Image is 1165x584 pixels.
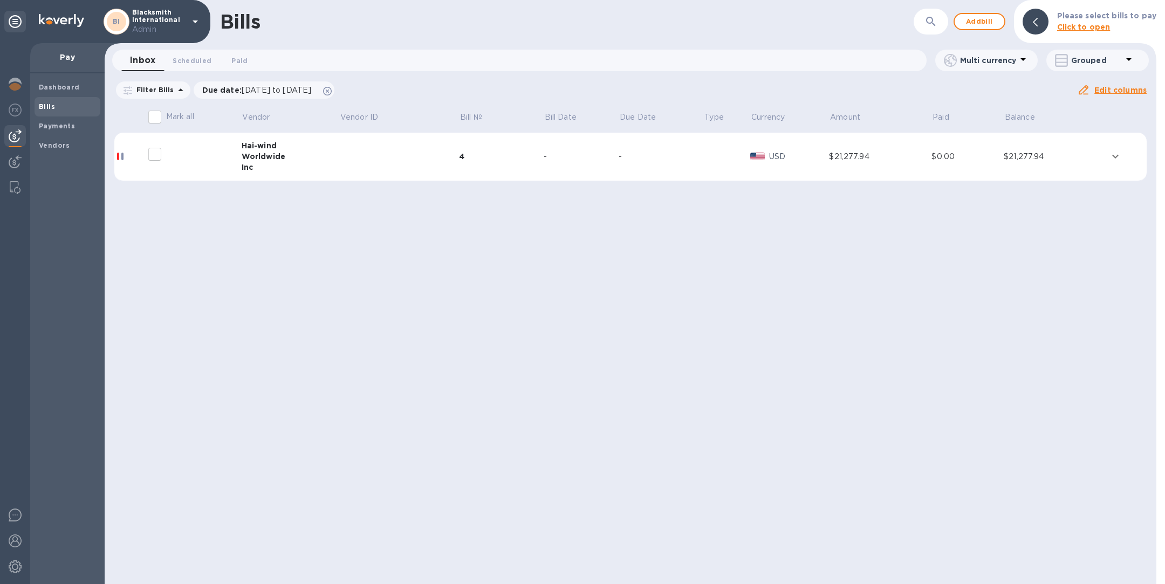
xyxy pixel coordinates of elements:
div: $21,277.94 [829,151,931,162]
div: 4 [459,151,544,162]
div: Hai-wind [242,140,340,151]
p: Vendor [242,112,270,123]
p: USD [769,151,829,162]
div: Inc [242,162,340,173]
span: Amount [830,112,874,123]
p: Due Date [620,112,656,123]
p: Admin [132,24,186,35]
p: Bill Date [545,112,577,123]
p: Balance [1005,112,1035,123]
p: Multi currency [960,55,1017,66]
span: Balance [1005,112,1049,123]
img: Foreign exchange [9,104,22,116]
b: Vendors [39,141,70,149]
b: Bills [39,102,55,111]
button: expand row [1107,148,1123,164]
span: Inbox [130,53,155,68]
p: Due date : [202,85,317,95]
p: Vendor ID [340,112,378,123]
p: Currency [751,112,785,123]
img: Logo [39,14,84,27]
b: Dashboard [39,83,80,91]
u: Edit columns [1094,86,1147,94]
b: Click to open [1057,23,1111,31]
span: Paid [933,112,963,123]
button: Addbill [954,13,1005,30]
p: Blacksmith International [132,9,186,35]
p: Pay [39,52,96,63]
h1: Bills [220,10,260,33]
div: - [619,151,703,162]
div: - [544,151,619,162]
span: Scheduled [173,55,211,66]
img: USD [750,153,765,160]
p: Bill № [460,112,482,123]
p: Type [704,112,724,123]
p: Filter Bills [132,85,174,94]
p: Mark all [166,111,194,122]
b: Payments [39,122,75,130]
b: BI [113,17,120,25]
div: Due date:[DATE] to [DATE] [194,81,335,99]
div: $0.00 [931,151,1004,162]
span: Add bill [963,15,996,28]
p: Paid [933,112,949,123]
b: Please select bills to pay [1057,11,1156,20]
span: Bill № [460,112,496,123]
div: Worldwide [242,151,340,162]
div: Unpin categories [4,11,26,32]
span: Paid [231,55,248,66]
span: Vendor [242,112,284,123]
p: Amount [830,112,860,123]
span: Vendor ID [340,112,392,123]
span: [DATE] to [DATE] [242,86,311,94]
p: Grouped [1071,55,1122,66]
div: $21,277.94 [1004,151,1106,162]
